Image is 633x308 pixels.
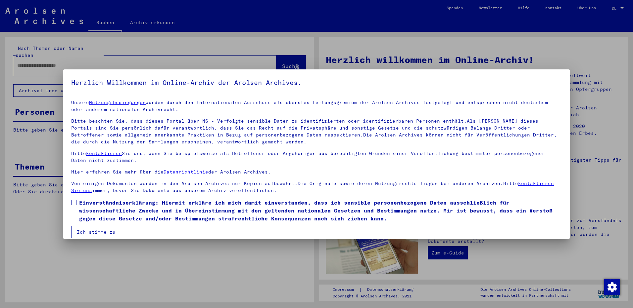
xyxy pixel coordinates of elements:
[164,169,208,175] a: Datenrichtlinie
[71,118,562,145] p: Bitte beachten Sie, dass dieses Portal über NS - Verfolgte sensible Daten zu identifizierten oder...
[71,226,121,238] button: Ich stimme zu
[71,169,562,175] p: Hier erfahren Sie mehr über die der Arolsen Archives.
[604,279,620,295] img: Zustimmung ändern
[71,180,562,194] p: Von einigen Dokumenten werden in den Arolsen Archives nur Kopien aufbewahrt.Die Originale sowie d...
[89,99,146,105] a: Nutzungsbedingungen
[604,279,620,295] div: Zustimmung ändern
[71,99,562,113] p: Unsere wurden durch den Internationalen Ausschuss als oberstes Leitungsgremium der Arolsen Archiv...
[71,150,562,164] p: Bitte Sie uns, wenn Sie beispielsweise als Betroffener oder Angehöriger aus berechtigten Gründen ...
[71,77,562,88] h5: Herzlich Willkommen im Online-Archiv der Arolsen Archives.
[79,199,562,222] span: Einverständniserklärung: Hiermit erkläre ich mich damit einverstanden, dass ich sensible personen...
[86,150,122,156] a: kontaktieren
[71,180,554,193] a: kontaktieren Sie uns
